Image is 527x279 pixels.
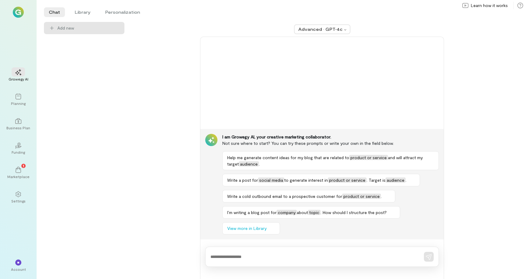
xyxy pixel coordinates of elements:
[298,26,342,32] div: Advanced · GPT‑4o
[11,101,26,106] div: Planning
[222,134,439,140] div: I am Growegy AI, your creative marketing collaborator.
[12,150,25,155] div: Funding
[259,161,260,166] span: .
[11,199,26,203] div: Settings
[57,25,120,31] span: Add new
[7,89,29,111] a: Planning
[239,161,259,166] span: audience
[222,190,395,202] button: Write a cold outbound email to a prospective customer forproduct or service.
[222,174,420,186] button: Write a post forsocial mediato generate interest inproduct or service. Target isaudience.
[222,222,280,234] button: View more in Library
[227,225,267,231] span: View more in Library
[277,210,297,215] span: company
[367,177,385,183] span: . Target is
[258,177,284,183] span: social media
[471,2,508,9] span: Learn how it works
[308,210,321,215] span: topic
[321,210,387,215] span: . How should I structure the post?
[6,125,30,130] div: Business Plan
[284,177,328,183] span: to generate interest in
[222,151,439,170] button: Help me generate content ideas for my blog that are related toproduct or serviceand will attract ...
[328,177,367,183] span: product or service
[227,194,342,199] span: Write a cold outbound email to a prospective customer for
[7,64,29,86] a: Growegy AI
[297,210,308,215] span: about
[7,138,29,159] a: Funding
[9,77,28,81] div: Growegy AI
[227,177,258,183] span: Write a post for
[227,155,349,160] span: Help me generate content ideas for my blog that are related to
[222,140,439,146] div: Not sure where to start? You can try these prompts or write your own in the field below.
[70,7,95,17] li: Library
[385,177,406,183] span: audience
[406,177,407,183] span: .
[7,113,29,135] a: Business Plan
[7,186,29,208] a: Settings
[7,174,30,179] div: Marketplace
[349,155,388,160] span: product or service
[222,206,400,219] button: I’m writing a blog post forcompanyabouttopic. How should I structure the post?
[11,267,26,272] div: Account
[44,7,65,17] li: Chat
[342,194,381,199] span: product or service
[7,162,29,184] a: Marketplace
[381,194,382,199] span: .
[100,7,145,17] li: Personalization
[23,163,24,168] span: 1
[227,210,277,215] span: I’m writing a blog post for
